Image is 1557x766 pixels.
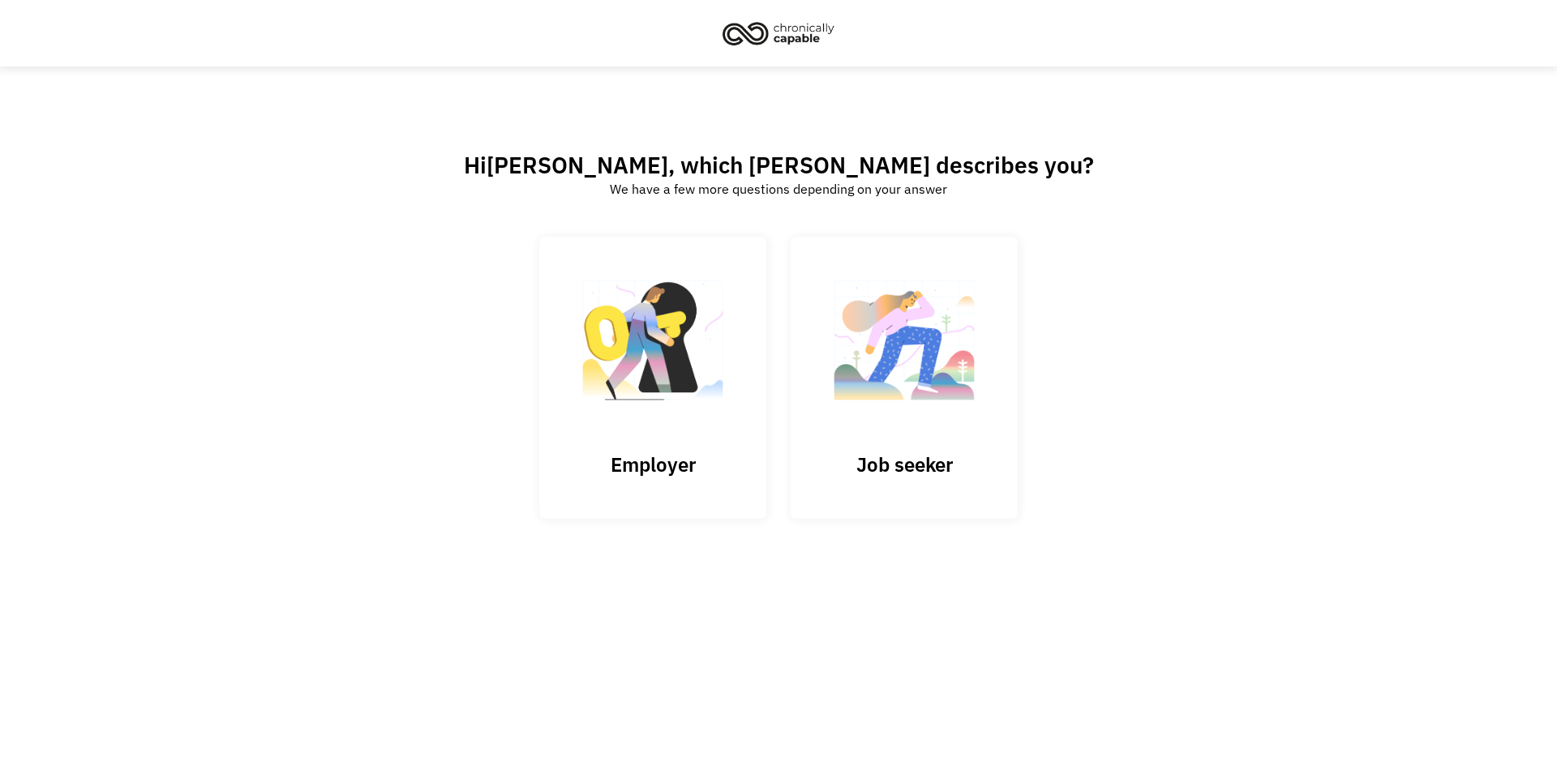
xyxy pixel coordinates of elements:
[487,150,668,180] span: [PERSON_NAME]
[539,237,766,519] input: Submit
[464,151,1094,179] h2: Hi , which [PERSON_NAME] describes you?
[718,15,839,51] img: Chronically Capable logo
[823,452,985,477] h3: Job seeker
[610,179,947,199] div: We have a few more questions depending on your answer
[791,237,1018,518] a: Job seeker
